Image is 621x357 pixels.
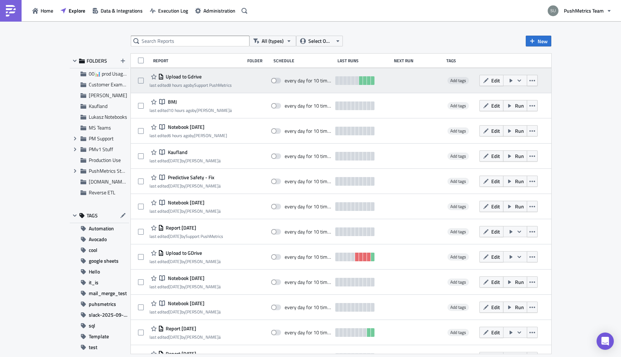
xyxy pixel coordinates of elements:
span: Add tags [450,127,466,134]
button: Edit [479,251,503,262]
span: Add tags [450,153,466,159]
time: 2025-10-09T15:32:01Z [169,334,181,340]
span: Edit [491,228,500,235]
button: Run [503,176,527,187]
span: New [538,37,548,45]
span: Add tags [447,102,469,109]
button: Run [503,150,527,162]
span: Select Owner [308,37,332,45]
span: Add tags [447,304,469,311]
button: Select Owner [296,36,343,46]
div: Schedule [273,58,334,63]
div: every day for 10 times [285,279,332,285]
span: Edit [491,127,500,135]
span: MS Teams [89,124,111,131]
span: Run [515,102,524,109]
span: Template [89,331,109,342]
span: Hello [89,266,100,277]
span: Notebook 2025-10-09 [166,300,204,307]
span: Administration [203,7,235,14]
div: last edited by [PERSON_NAME]ä [149,158,221,163]
span: Home [41,7,53,14]
button: Edit [479,75,503,86]
button: it_is [70,277,129,288]
button: Hello [70,266,129,277]
span: Data & Integrations [101,7,143,14]
span: Run [515,303,524,311]
div: last edited by [PERSON_NAME]ä [149,259,221,264]
button: Run [503,100,527,111]
a: Execution Log [146,5,192,16]
button: sql [70,320,129,331]
button: Edit [479,327,503,338]
div: last edited by [PERSON_NAME]ä [149,309,221,315]
span: Add tags [450,203,466,210]
span: it_is [89,277,98,288]
span: Add tags [450,228,466,235]
button: All (types) [249,36,296,46]
span: Upload to GDrive [164,250,202,256]
span: Automation [89,223,114,234]
span: Kaufland [166,149,188,155]
span: PushMetrics Team [564,7,604,14]
span: Notebook 2025-10-13 [166,124,204,130]
div: Next Run [394,58,443,63]
button: cool [70,245,129,256]
button: Run [503,302,527,313]
img: Avatar [547,5,559,17]
button: google sheets [70,256,129,266]
button: Template [70,331,129,342]
button: Administration [192,5,239,16]
span: Run [515,152,524,160]
span: FOLDERS [87,58,107,64]
div: Last Runs [337,58,390,63]
div: last edited by Support PushMetrics [149,234,223,239]
span: Reverse ETL [89,189,115,196]
div: every day for 10 times [285,103,332,109]
span: Run [515,203,524,210]
span: Edit [491,203,500,210]
span: Add tags [450,253,466,260]
span: PM Support [89,135,114,142]
button: PushMetrics Team [543,3,616,19]
span: PMv1 Stuff [89,145,113,153]
button: Edit [479,302,503,313]
button: Home [29,5,57,16]
span: TAGS [87,212,98,219]
time: 2025-10-13T13:59:26Z [169,182,181,189]
div: every day for 10 times [285,77,332,84]
input: Search Reports [131,36,249,46]
span: Edit [491,177,500,185]
img: PushMetrics [5,5,17,17]
button: Run [503,276,527,288]
span: google sheets [89,256,119,266]
div: last edited by [PERSON_NAME]ä [149,108,232,113]
button: puhsmetrics [70,299,129,309]
div: last edited by [PERSON_NAME]ä [149,284,221,289]
span: Add tags [450,304,466,311]
span: Kaufland [89,102,107,110]
div: every day for 10 times [285,203,332,210]
span: Add tags [450,279,466,285]
span: Add tags [447,329,469,336]
time: 2025-10-10T08:42:32Z [169,283,181,290]
span: PushMetrics Stuff [89,167,128,175]
span: Lukasz Notebooks [89,113,127,121]
button: Edit [479,201,503,212]
div: every day for 10 times [285,178,332,185]
div: last edited by [PERSON_NAME]ä [149,183,221,189]
div: last edited by [PERSON_NAME]ä [149,334,221,340]
div: every day for 10 times [285,153,332,159]
span: Predictive Safety - Fix [166,174,215,181]
span: Edit [491,102,500,109]
div: every day for 10 times [285,254,332,260]
button: Edit [479,276,503,288]
span: Run [515,177,524,185]
span: BMJ [166,99,177,105]
span: Add tags [450,329,466,336]
button: Data & Integrations [89,5,146,16]
span: Edit [491,253,500,261]
span: Add tags [450,77,466,84]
